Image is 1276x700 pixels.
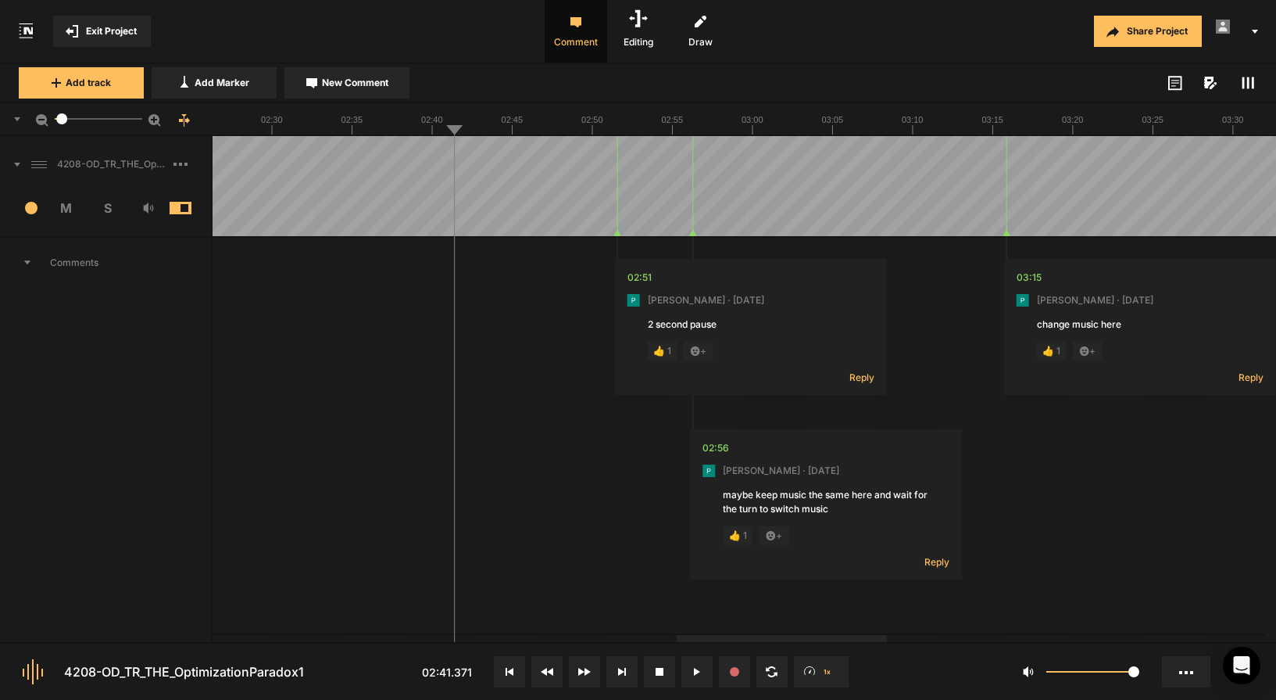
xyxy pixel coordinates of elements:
text: 02:40 [421,115,443,124]
button: New Comment [284,67,409,99]
span: Add Marker [195,76,249,90]
button: Share Project [1094,16,1202,47]
text: 03:05 [821,115,843,124]
span: S [87,199,128,217]
text: 02:45 [502,115,524,124]
text: 02:50 [581,115,603,124]
span: + [759,526,788,545]
text: 03:15 [981,115,1003,124]
text: 03:20 [1062,115,1084,124]
div: 4208-OD_TR_THE_OptimizationParadox1 [64,662,304,681]
text: 03:00 [742,115,763,124]
span: 👍 1 [1037,342,1067,361]
span: 👍 1 [723,526,752,545]
span: [PERSON_NAME] · [DATE] [1037,293,1153,307]
div: 02:56.257 [702,440,729,456]
div: maybe keep music the same here and wait for the turn to switch music [723,488,929,516]
span: [PERSON_NAME] · [DATE] [723,464,839,478]
img: ACg8ocK2_7AM7z2z6jSroFv8AAIBqvSsYiLxF7dFzk16-E4UVv09gA=s96-c [702,465,715,477]
img: ACg8ocK2_7AM7z2z6jSroFv8AAIBqvSsYiLxF7dFzk16-E4UVv09gA=s96-c [1017,294,1029,307]
span: + [1073,342,1103,361]
div: 2 second pause [648,318,854,332]
span: Exit Project [86,24,137,38]
text: 02:35 [341,115,363,124]
img: ACg8ocK2_7AM7z2z6jSroFv8AAIBqvSsYiLxF7dFzk16-E4UVv09gA=s96-c [627,294,640,307]
span: New Comment [322,76,388,90]
div: Open Intercom Messenger [1223,647,1260,684]
span: [PERSON_NAME] · [DATE] [648,293,764,307]
span: M [46,199,88,217]
span: Add track [66,76,111,90]
span: 4208-OD_TR_THE_OptimizationParadox1 Mix v1 [51,157,173,171]
div: change music here [1037,318,1243,332]
span: + [684,342,713,361]
text: 03:30 [1222,115,1244,124]
span: 02:41.371 [422,666,472,679]
text: 02:30 [261,115,283,124]
div: 03:15.843 [1017,270,1042,285]
text: 03:10 [902,115,924,124]
button: 1x [794,656,849,687]
button: Add track [19,67,144,99]
span: 👍 1 [648,342,677,361]
span: Reply [1238,371,1263,384]
span: Reply [924,555,949,569]
button: Add Marker [152,67,277,99]
button: Exit Project [53,16,151,47]
div: 02:51.544 [627,270,652,285]
text: 03:25 [1142,115,1163,124]
span: Reply [849,371,874,384]
text: 02:55 [662,115,684,124]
